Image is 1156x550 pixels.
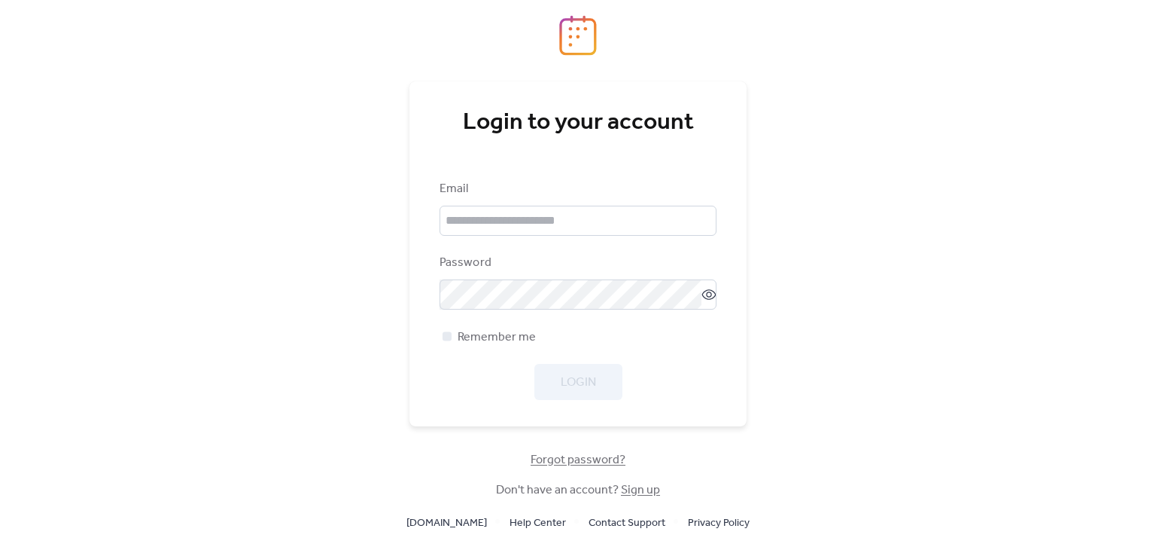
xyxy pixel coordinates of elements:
span: Privacy Policy [688,515,750,533]
div: Password [440,254,713,272]
a: [DOMAIN_NAME] [406,513,487,532]
span: Remember me [458,328,536,347]
span: Forgot password? [531,451,625,469]
a: Sign up [621,478,660,502]
span: [DOMAIN_NAME] [406,515,487,533]
a: Contact Support [589,513,665,532]
span: Contact Support [589,515,665,533]
a: Privacy Policy [688,513,750,532]
span: Help Center [510,515,566,533]
span: Don't have an account? [496,481,660,500]
div: Login to your account [440,108,716,138]
a: Forgot password? [531,456,625,464]
a: Help Center [510,513,566,532]
img: logo [559,15,597,56]
div: Email [440,180,713,198]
